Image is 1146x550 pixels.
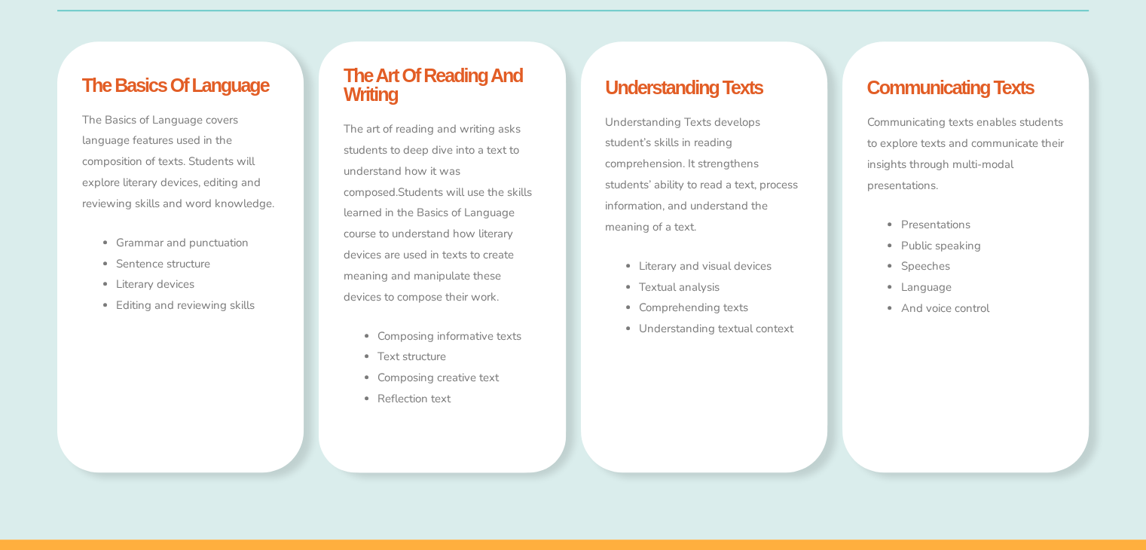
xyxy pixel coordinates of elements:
h4: the basics of language [82,76,280,95]
li: Speeches [900,256,1064,277]
li: Reflection text [377,389,541,410]
li: Literary devices [116,274,280,295]
h4: the art of reading and writing [344,66,541,104]
li: Sentence structure [116,254,280,275]
li: And voice control [900,298,1064,319]
li: Grammar and punctuation [116,233,280,254]
p: Understanding textual context [639,319,802,340]
p: Communicating texts enables students to explore texts and communicate their insights through mult... [866,112,1064,196]
li: Language [900,277,1064,298]
li: Text structure [377,347,541,368]
p: The art of reading and writing asks students to deep dive into a text to understand how it was co... [344,119,541,308]
p: Understanding Texts develops student’s skills in reading comprehension. It strengthens students’ ... [605,112,802,238]
iframe: Chat Widget [895,380,1146,550]
li: Comprehending texts [639,298,802,319]
li: Editing and reviewing skills [116,295,280,316]
li: Composing informative texts [377,326,541,347]
li: Presentations [900,215,1064,236]
h4: understanding texts [605,78,802,97]
li: Composing creative text [377,368,541,389]
p: The Basics of Language covers language features used in the composition of texts. Students will e... [82,110,280,215]
li: Literary and visual devices [639,256,802,277]
li: Textual analysis [639,277,802,298]
li: Public speaking [900,236,1064,257]
h4: Communicating Texts [866,78,1064,97]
